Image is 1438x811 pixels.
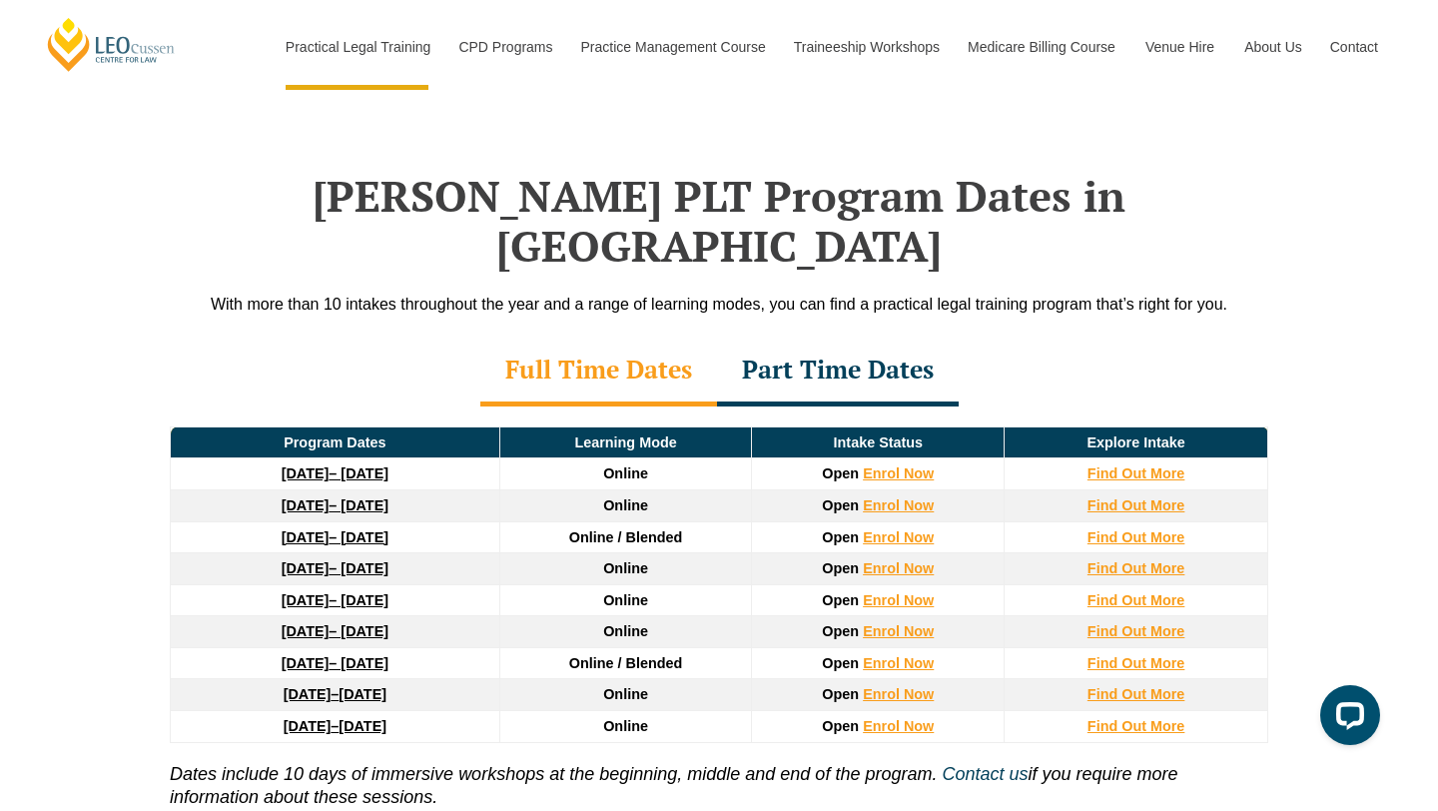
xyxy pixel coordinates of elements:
[284,686,386,702] a: [DATE]–[DATE]
[569,529,683,545] span: Online / Blended
[1087,655,1185,671] a: Find Out More
[953,4,1130,90] a: Medicare Billing Course
[282,560,388,576] a: [DATE]– [DATE]
[603,623,648,639] span: Online
[282,497,330,513] strong: [DATE]
[1087,465,1185,481] a: Find Out More
[284,718,332,734] strong: [DATE]
[863,497,934,513] a: Enrol Now
[717,337,959,406] div: Part Time Dates
[1005,426,1268,458] td: Explore Intake
[779,4,953,90] a: Traineeship Workshops
[603,560,648,576] span: Online
[1229,4,1315,90] a: About Us
[566,4,779,90] a: Practice Management Course
[1087,560,1185,576] a: Find Out More
[282,592,330,608] strong: [DATE]
[282,465,330,481] strong: [DATE]
[282,465,388,481] a: [DATE]– [DATE]
[339,718,386,734] span: [DATE]
[822,465,859,481] span: Open
[443,4,565,90] a: CPD Programs
[282,560,330,576] strong: [DATE]
[603,592,648,608] span: Online
[822,718,859,734] span: Open
[863,560,934,576] a: Enrol Now
[863,529,934,545] a: Enrol Now
[170,743,1268,810] p: if you require more information about these sessions.
[603,465,648,481] span: Online
[284,718,386,734] a: [DATE]–[DATE]
[282,655,388,671] a: [DATE]– [DATE]
[480,337,717,406] div: Full Time Dates
[863,592,934,608] a: Enrol Now
[863,623,934,639] a: Enrol Now
[171,426,500,458] td: Program Dates
[1130,4,1229,90] a: Venue Hire
[282,623,388,639] a: [DATE]– [DATE]
[822,686,859,702] span: Open
[822,592,859,608] span: Open
[271,4,444,90] a: Practical Legal Training
[282,497,388,513] a: [DATE]– [DATE]
[822,560,859,576] span: Open
[603,497,648,513] span: Online
[1087,718,1185,734] a: Find Out More
[45,16,178,73] a: [PERSON_NAME] Centre for Law
[863,465,934,481] a: Enrol Now
[1087,686,1185,702] a: Find Out More
[863,655,934,671] a: Enrol Now
[822,655,859,671] span: Open
[942,764,1028,784] a: Contact us
[150,292,1288,317] div: With more than 10 intakes throughout the year and a range of learning modes, you can find a pract...
[822,529,859,545] span: Open
[282,623,330,639] strong: [DATE]
[284,686,332,702] strong: [DATE]
[282,592,388,608] a: [DATE]– [DATE]
[603,718,648,734] span: Online
[1087,623,1185,639] a: Find Out More
[150,171,1288,272] h2: [PERSON_NAME] PLT Program Dates in [GEOGRAPHIC_DATA]
[822,623,859,639] span: Open
[863,686,934,702] a: Enrol Now
[1304,677,1388,761] iframe: LiveChat chat widget
[863,718,934,734] a: Enrol Now
[282,655,330,671] strong: [DATE]
[1087,529,1185,545] a: Find Out More
[752,426,1005,458] td: Intake Status
[170,764,937,784] i: Dates include 10 days of immersive workshops at the beginning, middle and end of the program.
[603,686,648,702] span: Online
[339,686,386,702] span: [DATE]
[499,426,752,458] td: Learning Mode
[569,655,683,671] span: Online / Blended
[822,497,859,513] span: Open
[1087,497,1185,513] a: Find Out More
[282,529,330,545] strong: [DATE]
[1315,4,1393,90] a: Contact
[1087,592,1185,608] a: Find Out More
[282,529,388,545] a: [DATE]– [DATE]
